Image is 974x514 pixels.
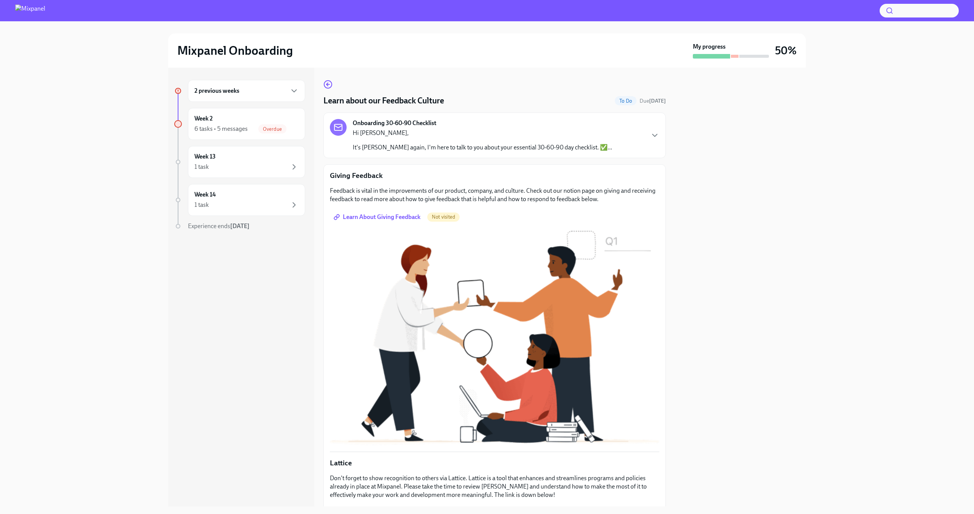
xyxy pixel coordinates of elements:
h6: Week 13 [194,152,216,161]
a: Week 131 task [174,146,305,178]
span: Experience ends [188,222,250,230]
button: Zoom image [330,231,659,446]
span: Overdue [258,126,286,132]
p: Don't forget to show recognition to others via Lattice. Lattice is a tool that enhances and strea... [330,474,659,499]
h6: 2 previous weeks [194,87,239,95]
span: Learn About Giving Feedback [335,213,420,221]
div: 2 previous weeks [188,80,305,102]
p: Giving Feedback [330,171,659,181]
h3: 50% [775,44,797,57]
a: Week 26 tasks • 5 messagesOverdue [174,108,305,140]
a: Learn About Giving Feedback [330,209,426,225]
h2: Mixpanel Onboarding [177,43,293,58]
h6: Week 2 [194,114,213,123]
a: Week 141 task [174,184,305,216]
span: To Do [615,98,637,104]
strong: [DATE] [649,98,666,104]
p: Lattice [330,458,659,468]
strong: My progress [693,43,726,51]
img: Mixpanel [15,5,45,17]
p: It's [PERSON_NAME] again, I'm here to talk to you about your essential 30-60-90 day checklist. ✅... [353,143,612,152]
div: 6 tasks • 5 messages [194,125,248,133]
div: 1 task [194,163,209,171]
strong: Onboarding 30-60-90 Checklist [353,119,436,127]
span: September 27th, 2025 09:00 [640,97,666,105]
h4: Learn about our Feedback Culture [323,95,444,106]
p: Hi [PERSON_NAME], [353,129,612,137]
strong: [DATE] [230,222,250,230]
span: Due [640,98,666,104]
h6: Week 14 [194,190,216,199]
span: Not visited [427,214,460,220]
div: 1 task [194,201,209,209]
p: Feedback is vital in the improvements of our product, company, and culture. Check out our notion ... [330,187,659,203]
